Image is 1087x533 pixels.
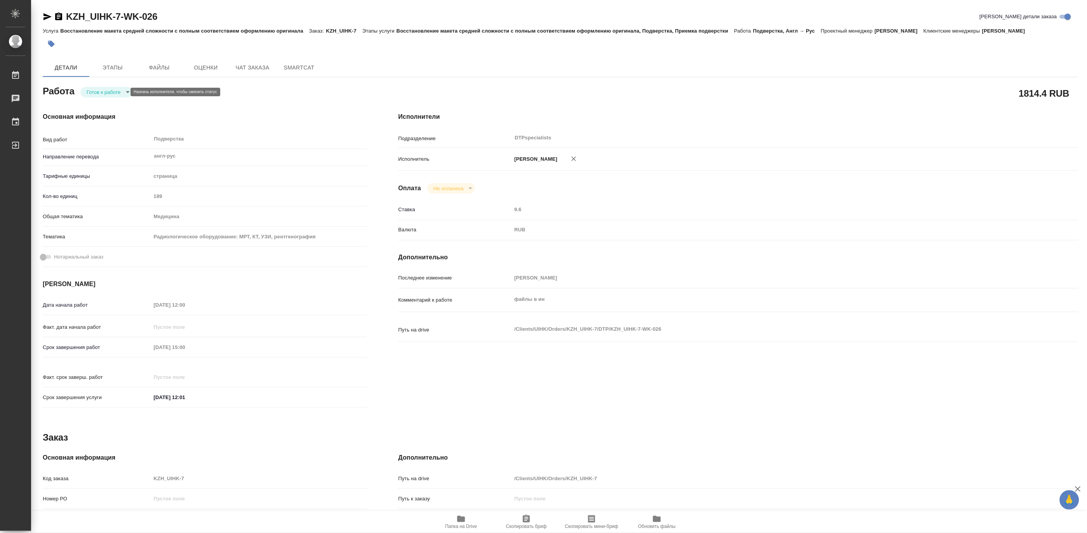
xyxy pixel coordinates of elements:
button: Скопировать ссылку [54,12,63,21]
input: Пустое поле [512,204,1022,215]
p: Дата начала работ [43,301,151,309]
p: Тематика [43,233,151,241]
button: Удалить исполнителя [565,150,582,167]
h2: Заказ [43,431,68,444]
h4: Оплата [398,184,421,193]
p: Клиентские менеджеры [923,28,982,34]
p: Направление перевода [43,153,151,161]
span: Детали [47,63,85,73]
h4: Дополнительно [398,253,1078,262]
p: KZH_UIHK-7 [326,28,362,34]
p: Восстановление макета средней сложности с полным соответствием оформлению оригинала [60,28,309,34]
button: Обновить файлы [624,511,690,533]
p: Факт. дата начала работ [43,323,151,331]
p: Исполнитель [398,155,512,163]
div: страница [151,170,367,183]
button: Добавить тэг [43,35,60,52]
a: KZH_UIHK-7-WK-026 [66,11,157,22]
div: Радиологическое оборудование: МРТ, КТ, УЗИ, рентгенография [151,230,367,243]
p: Срок завершения работ [43,344,151,351]
p: [PERSON_NAME] [512,155,557,163]
h2: 1814.4 RUB [1019,87,1070,100]
h4: [PERSON_NAME] [43,280,367,289]
p: [PERSON_NAME] [982,28,1031,34]
p: Подверстка, Англ → Рус [753,28,821,34]
div: Готов к работе [427,183,475,194]
h4: Дополнительно [398,453,1078,462]
span: 🙏 [1063,492,1076,508]
p: Код заказа [43,475,151,483]
p: Кол-во единиц [43,193,151,200]
span: Нотариальный заказ [54,253,103,261]
input: Пустое поле [151,493,367,504]
p: Путь на drive [398,326,512,334]
input: Пустое поле [151,473,367,484]
p: Последнее изменение [398,274,512,282]
button: 🙏 [1060,490,1079,510]
p: Проектный менеджер [821,28,874,34]
p: Восстановление макета средней сложности с полным соответствием оформлению оригинала, Подверстка, ... [397,28,734,34]
p: Работа [734,28,753,34]
span: Скопировать бриф [506,524,547,529]
div: Медицина [151,210,367,223]
input: Пустое поле [512,473,1022,484]
p: Общая тематика [43,213,151,220]
button: Скопировать мини-бриф [559,511,624,533]
button: Скопировать бриф [494,511,559,533]
h4: Исполнители [398,112,1078,122]
p: Срок завершения услуги [43,394,151,401]
p: Валюта [398,226,512,234]
p: Вид работ [43,136,151,144]
p: Этапы услуги [362,28,397,34]
input: ✎ Введи что-нибудь [151,392,219,403]
span: Обновить файлы [638,524,676,529]
h4: Основная информация [43,453,367,462]
div: RUB [512,223,1022,236]
span: Чат заказа [234,63,271,73]
p: Номер РО [43,495,151,503]
button: Не оплачена [431,185,466,192]
h4: Основная информация [43,112,367,122]
p: [PERSON_NAME] [875,28,924,34]
p: Факт. срок заверш. работ [43,373,151,381]
p: Заказ: [309,28,326,34]
span: Скопировать мини-бриф [565,524,618,529]
button: Папка на Drive [429,511,494,533]
p: Путь на drive [398,475,512,483]
p: Подразделение [398,135,512,142]
p: Тарифные единицы [43,172,151,180]
p: Путь к заказу [398,495,512,503]
span: Папка на Drive [445,524,477,529]
input: Пустое поле [151,342,219,353]
input: Пустое поле [151,299,219,311]
div: Готов к работе [80,87,132,97]
input: Пустое поле [151,191,367,202]
span: SmartCat [280,63,318,73]
p: Услуга [43,28,60,34]
span: Этапы [94,63,131,73]
h2: Работа [43,83,75,97]
input: Пустое поле [151,321,219,333]
span: [PERSON_NAME] детали заказа [980,13,1057,21]
p: Комментарий к работе [398,296,512,304]
textarea: файлы в ин [512,293,1022,306]
p: Ставка [398,206,512,214]
input: Пустое поле [512,493,1022,504]
input: Пустое поле [151,372,219,383]
span: Файлы [141,63,178,73]
input: Пустое поле [512,272,1022,283]
button: Готов к работе [84,89,123,95]
button: Скопировать ссылку для ЯМессенджера [43,12,52,21]
span: Оценки [187,63,225,73]
textarea: /Clients/UIHK/Orders/KZH_UIHK-7/DTP/KZH_UIHK-7-WK-026 [512,323,1022,336]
